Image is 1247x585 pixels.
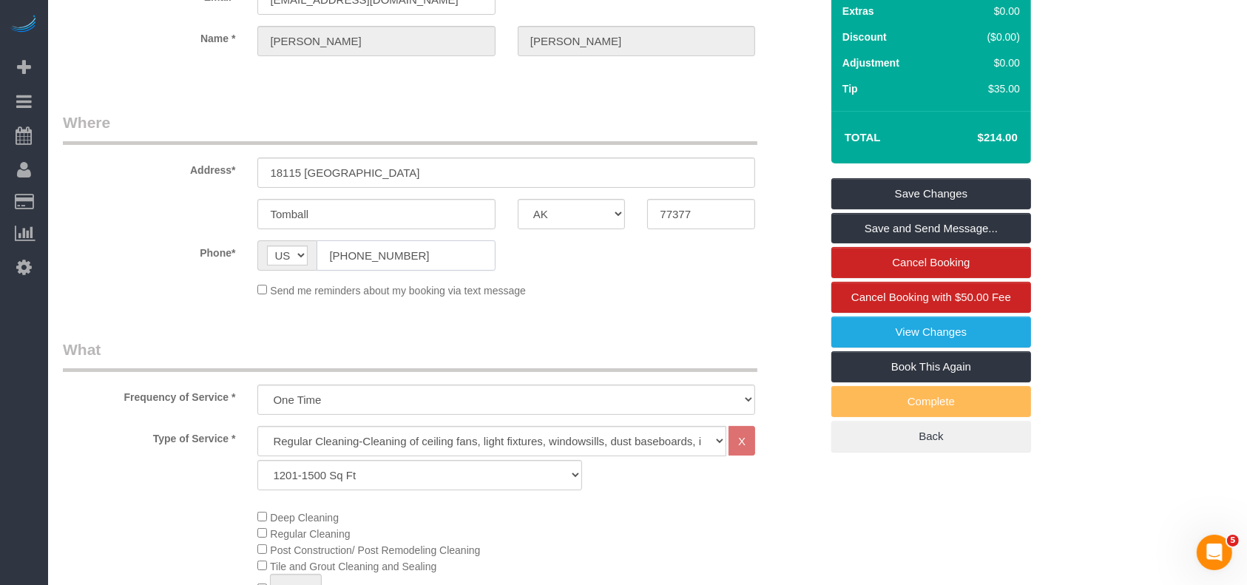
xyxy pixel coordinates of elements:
[842,4,874,18] label: Extras
[1227,535,1239,547] span: 5
[831,351,1031,382] a: Book This Again
[270,285,526,297] span: Send me reminders about my booking via text message
[52,158,246,177] label: Address*
[317,240,495,271] input: Phone*
[63,112,757,145] legend: Where
[951,55,1020,70] div: $0.00
[52,26,246,46] label: Name *
[270,561,436,572] span: Tile and Grout Cleaning and Sealing
[951,81,1020,96] div: $35.00
[52,240,246,260] label: Phone*
[270,544,480,556] span: Post Construction/ Post Remodeling Cleaning
[951,4,1020,18] div: $0.00
[52,385,246,405] label: Frequency of Service *
[831,282,1031,313] a: Cancel Booking with $50.00 Fee
[257,199,495,229] input: City*
[270,528,350,540] span: Regular Cleaning
[831,421,1031,452] a: Back
[647,199,755,229] input: Zip Code*
[9,15,38,35] img: Automaid Logo
[52,426,246,446] label: Type of Service *
[842,30,887,44] label: Discount
[842,55,899,70] label: Adjustment
[933,132,1018,144] h4: $214.00
[831,213,1031,244] a: Save and Send Message...
[845,131,881,143] strong: Total
[63,339,757,372] legend: What
[831,178,1031,209] a: Save Changes
[831,317,1031,348] a: View Changes
[831,247,1031,278] a: Cancel Booking
[518,26,755,56] input: Last Name*
[1197,535,1232,570] iframe: Intercom live chat
[270,512,339,524] span: Deep Cleaning
[257,26,495,56] input: First Name*
[951,30,1020,44] div: ($0.00)
[842,81,858,96] label: Tip
[851,291,1011,303] span: Cancel Booking with $50.00 Fee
